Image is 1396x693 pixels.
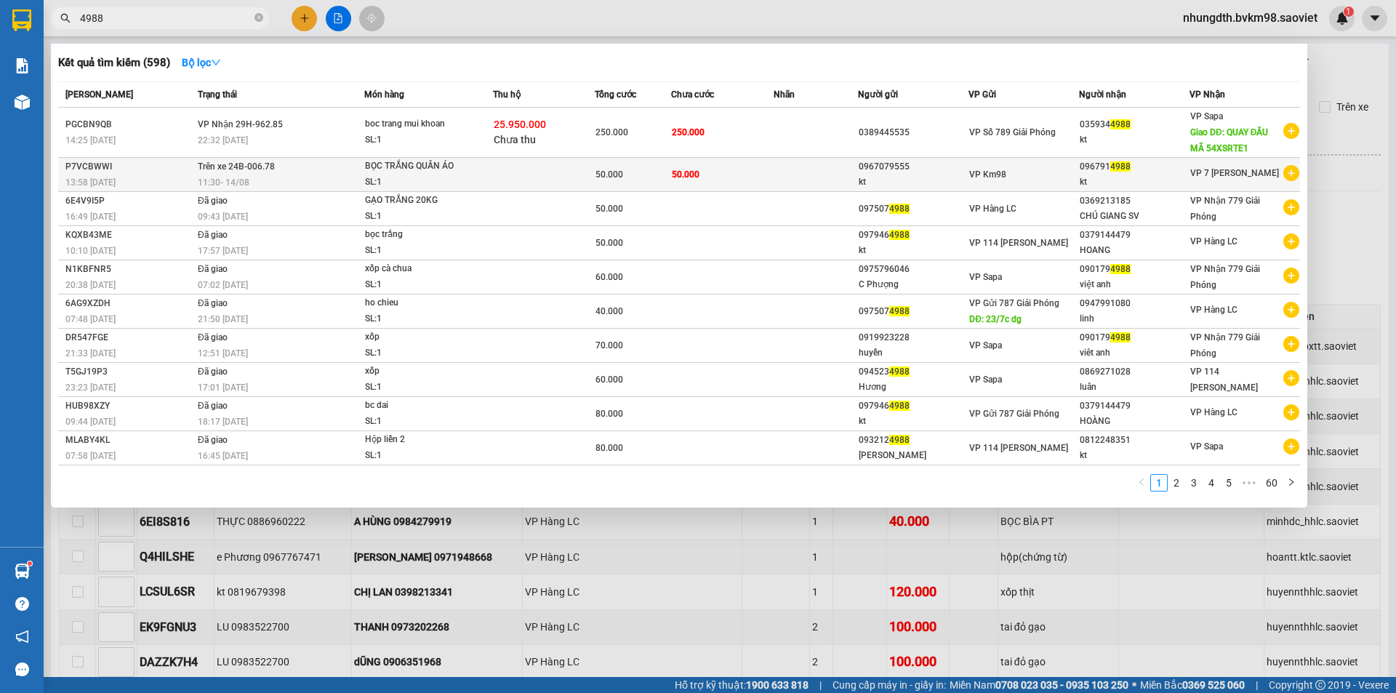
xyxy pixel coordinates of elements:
[198,435,228,445] span: Đã giao
[889,230,910,240] span: 4988
[1283,233,1299,249] span: plus-circle
[1080,277,1189,292] div: việt anh
[969,409,1059,419] span: VP Gửi 787 Giải Phóng
[1080,117,1189,132] div: 035934
[1287,478,1296,486] span: right
[1168,474,1185,492] li: 2
[15,630,29,644] span: notification
[859,277,968,292] div: C Phượng
[1190,196,1260,222] span: VP Nhận 779 Giải Phóng
[65,433,193,448] div: MLABY4KL
[365,345,474,361] div: SL: 1
[365,398,474,414] div: bc dai
[198,417,248,427] span: 18:17 [DATE]
[15,597,29,611] span: question-circle
[1190,264,1260,290] span: VP Nhận 779 Giải Phóng
[365,175,474,191] div: SL: 1
[365,116,474,132] div: boc trang mui khoan
[1080,175,1189,190] div: kt
[198,382,248,393] span: 17:01 [DATE]
[365,448,474,464] div: SL: 1
[15,95,30,110] img: warehouse-icon
[1137,478,1146,486] span: left
[1283,474,1300,492] button: right
[15,564,30,579] img: warehouse-icon
[65,89,133,100] span: [PERSON_NAME]
[968,89,996,100] span: VP Gửi
[493,89,521,100] span: Thu hộ
[1110,264,1131,274] span: 4988
[1283,123,1299,139] span: plus-circle
[969,204,1016,214] span: VP Hàng LC
[65,193,193,209] div: 6E4V9I5P
[1237,474,1261,492] li: Next 5 Pages
[365,277,474,293] div: SL: 1
[969,443,1068,453] span: VP 114 [PERSON_NAME]
[60,13,71,23] span: search
[65,348,116,358] span: 21:33 [DATE]
[859,448,968,463] div: [PERSON_NAME]
[1150,474,1168,492] li: 1
[365,432,474,448] div: Hộp liền 2
[1133,474,1150,492] li: Previous Page
[65,117,193,132] div: PGCBN9QB
[859,125,968,140] div: 0389445535
[1080,311,1189,327] div: linh
[1080,228,1189,243] div: 0379144479
[1080,364,1189,380] div: 0869271028
[1080,262,1189,277] div: 090179
[1203,475,1219,491] a: 4
[671,89,714,100] span: Chưa cước
[1190,89,1225,100] span: VP Nhận
[859,398,968,414] div: 097946
[859,175,968,190] div: kt
[15,58,30,73] img: solution-icon
[1283,199,1299,215] span: plus-circle
[595,443,623,453] span: 80.000
[672,127,705,137] span: 250.000
[15,662,29,676] span: message
[969,374,1002,385] span: VP Sapa
[1151,475,1167,491] a: 1
[1110,332,1131,343] span: 4988
[1190,305,1237,315] span: VP Hàng LC
[1080,345,1189,361] div: viêt anh
[365,364,474,380] div: xốp
[365,414,474,430] div: SL: 1
[969,298,1059,308] span: VP Gửi 787 Giải Phóng
[1190,168,1279,178] span: VP 7 [PERSON_NAME]
[595,169,623,180] span: 50.000
[859,201,968,217] div: 097507
[1220,474,1237,492] li: 5
[65,177,116,188] span: 13:58 [DATE]
[1080,296,1189,311] div: 0947991080
[1168,475,1184,491] a: 2
[595,238,623,248] span: 50.000
[1110,161,1131,172] span: 4988
[1237,474,1261,492] span: •••
[969,314,1022,324] span: DĐ: 23/7c dg
[198,246,248,256] span: 17:57 [DATE]
[1190,407,1237,417] span: VP Hàng LC
[774,89,795,100] span: Nhãn
[859,262,968,277] div: 0975796046
[595,340,623,350] span: 70.000
[1080,193,1189,209] div: 0369213185
[211,57,221,68] span: down
[859,364,968,380] div: 094523
[1203,474,1220,492] li: 4
[65,330,193,345] div: DR547FGE
[1080,330,1189,345] div: 090179
[58,55,170,71] h3: Kết quả tìm kiếm ( 598 )
[198,230,228,240] span: Đã giao
[170,51,233,74] button: Bộ lọcdown
[1133,474,1150,492] button: left
[672,169,699,180] span: 50.000
[889,401,910,411] span: 4988
[494,134,536,145] span: Chưa thu
[1283,336,1299,352] span: plus-circle
[1283,438,1299,454] span: plus-circle
[859,380,968,395] div: Hương
[365,227,474,243] div: bọc trắng
[65,364,193,380] div: T5GJ19P3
